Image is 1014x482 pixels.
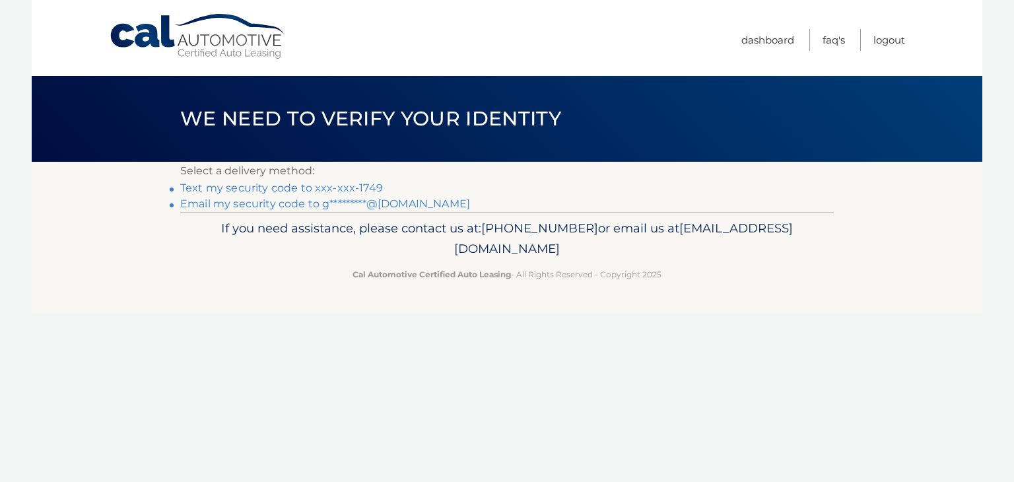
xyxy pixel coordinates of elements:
[741,29,794,51] a: Dashboard
[189,267,825,281] p: - All Rights Reserved - Copyright 2025
[180,162,834,180] p: Select a delivery method:
[353,269,511,279] strong: Cal Automotive Certified Auto Leasing
[180,106,561,131] span: We need to verify your identity
[873,29,905,51] a: Logout
[481,221,598,236] span: [PHONE_NUMBER]
[109,13,287,60] a: Cal Automotive
[180,182,383,194] a: Text my security code to xxx-xxx-1749
[180,197,470,210] a: Email my security code to g*********@[DOMAIN_NAME]
[823,29,845,51] a: FAQ's
[189,218,825,260] p: If you need assistance, please contact us at: or email us at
